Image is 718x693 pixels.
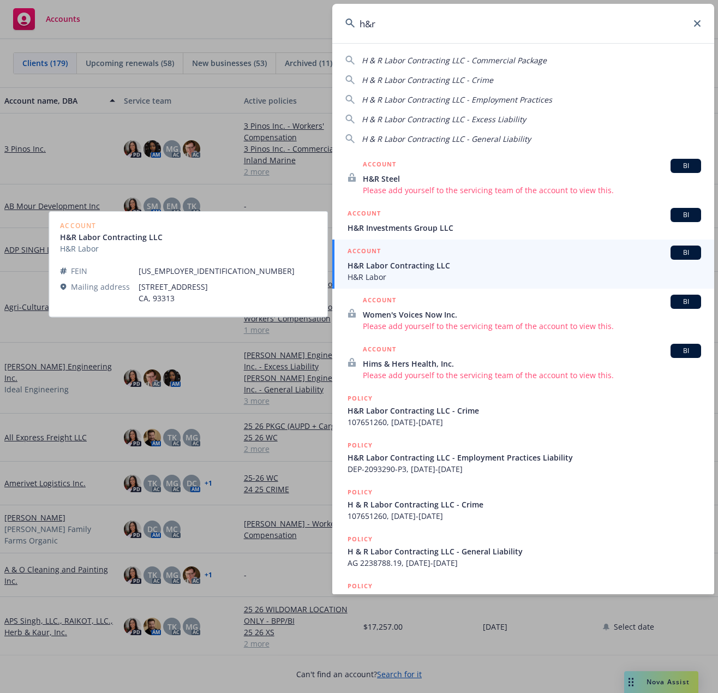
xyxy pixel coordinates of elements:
h5: ACCOUNT [348,208,381,221]
a: ACCOUNTBIH&R Investments Group LLC [332,202,714,240]
span: Please add yourself to the servicing team of the account to view this. [363,369,701,381]
span: H & R Labor Contracting LLC - Crime [348,499,701,510]
span: H&R Investments Group LLC [348,222,701,234]
a: ACCOUNTBIWomen's Voices Now Inc.Please add yourself to the servicing team of the account to view ... [332,289,714,338]
span: H & R Labor Contracting LLC - Employment Practices [362,94,552,105]
input: Search... [332,4,714,43]
span: H&R Labor [348,271,701,283]
a: POLICYH&R Labor Contracting LLC - Crime107651260, [DATE]-[DATE] [332,387,714,434]
h5: POLICY [348,581,373,592]
h5: ACCOUNT [363,295,396,308]
span: H&R Steel [363,173,701,184]
span: Women's Voices Now Inc. [363,309,701,320]
span: H & R Labor Contracting LLC - Commercial Package [362,55,547,65]
a: POLICYH & R Labor Contracting LLC - General Liability [332,575,714,622]
span: H & R Labor Contracting LLC - Excess Liability [362,114,526,124]
span: H&R Labor Contracting LLC - Employment Practices Liability [348,452,701,463]
span: 107651260, [DATE]-[DATE] [348,510,701,522]
span: BI [675,248,697,258]
span: H&R Labor Contracting LLC - Crime [348,405,701,416]
span: BI [675,297,697,307]
h5: ACCOUNT [348,246,381,259]
span: BI [675,161,697,171]
span: DEP-2093290-P3, [DATE]-[DATE] [348,463,701,475]
h5: ACCOUNT [363,344,396,357]
h5: ACCOUNT [363,159,396,172]
span: BI [675,346,697,356]
span: BI [675,210,697,220]
a: ACCOUNTBIH&R SteelPlease add yourself to the servicing team of the account to view this. [332,153,714,202]
span: Hims & Hers Health, Inc. [363,358,701,369]
h5: POLICY [348,487,373,498]
span: H & R Labor Contracting LLC - Crime [362,75,493,85]
a: POLICYH & R Labor Contracting LLC - General LiabilityAG 2238788.19, [DATE]-[DATE] [332,528,714,575]
span: 107651260, [DATE]-[DATE] [348,416,701,428]
span: Please add yourself to the servicing team of the account to view this. [363,320,701,332]
h5: POLICY [348,440,373,451]
a: ACCOUNTBIHims & Hers Health, Inc.Please add yourself to the servicing team of the account to view... [332,338,714,387]
h5: POLICY [348,393,373,404]
span: H & R Labor Contracting LLC - General Liability [348,593,701,604]
a: ACCOUNTBIH&R Labor Contracting LLCH&R Labor [332,240,714,289]
a: POLICYH&R Labor Contracting LLC - Employment Practices LiabilityDEP-2093290-P3, [DATE]-[DATE] [332,434,714,481]
span: H&R Labor Contracting LLC [348,260,701,271]
span: AG 2238788.19, [DATE]-[DATE] [348,557,701,569]
span: H & R Labor Contracting LLC - General Liability [362,134,531,144]
a: POLICYH & R Labor Contracting LLC - Crime107651260, [DATE]-[DATE] [332,481,714,528]
span: Please add yourself to the servicing team of the account to view this. [363,184,701,196]
h5: POLICY [348,534,373,545]
span: H & R Labor Contracting LLC - General Liability [348,546,701,557]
